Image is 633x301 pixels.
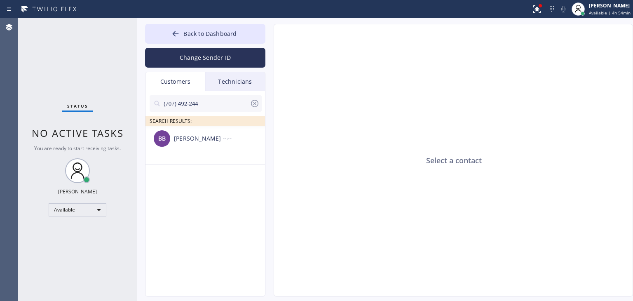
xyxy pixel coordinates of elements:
div: --:-- [223,134,266,143]
span: Available | 4h 54min [589,10,631,16]
div: Customers [145,72,205,91]
span: Status [67,103,88,109]
div: [PERSON_NAME] [174,134,223,143]
button: Back to Dashboard [145,24,265,44]
span: Back to Dashboard [183,30,237,38]
span: BB [158,134,166,143]
button: Change Sender ID [145,48,265,68]
span: You are ready to start receiving tasks. [34,145,121,152]
div: Technicians [205,72,265,91]
span: SEARCH RESULTS: [150,118,192,125]
div: [PERSON_NAME] [589,2,631,9]
div: Available [49,203,106,216]
span: No active tasks [32,126,124,140]
div: [PERSON_NAME] [58,188,97,195]
button: Mute [558,3,569,15]
input: Search [163,95,250,112]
